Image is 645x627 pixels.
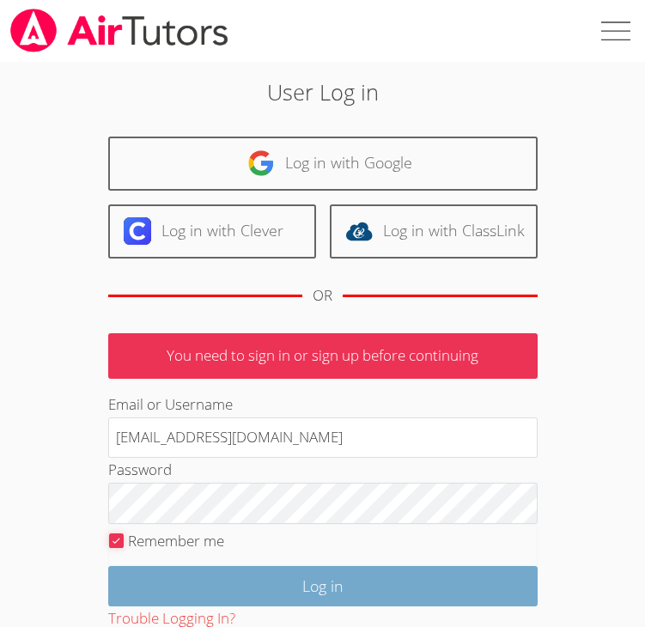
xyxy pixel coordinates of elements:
[9,9,230,52] img: airtutors_banner-c4298cdbf04f3fff15de1276eac7730deb9818008684d7c2e4769d2f7ddbe033.png
[108,566,538,606] input: Log in
[330,204,538,259] a: Log in with ClassLink
[108,460,172,479] label: Password
[108,204,316,259] a: Log in with Clever
[108,137,538,191] a: Log in with Google
[345,217,373,245] img: classlink-logo-d6bb404cc1216ec64c9a2012d9dc4662098be43eaf13dc465df04b49fa7ab582.svg
[124,217,151,245] img: clever-logo-6eab21bc6e7a338710f1a6ff85c0baf02591cd810cc4098c63d3a4b26e2feb20.svg
[128,531,224,551] label: Remember me
[313,283,332,308] div: OR
[90,76,555,108] h2: User Log in
[108,333,538,379] p: You need to sign in or sign up before continuing
[247,149,275,177] img: google-logo-50288ca7cdecda66e5e0955fdab243c47b7ad437acaf1139b6f446037453330a.svg
[108,394,233,414] label: Email or Username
